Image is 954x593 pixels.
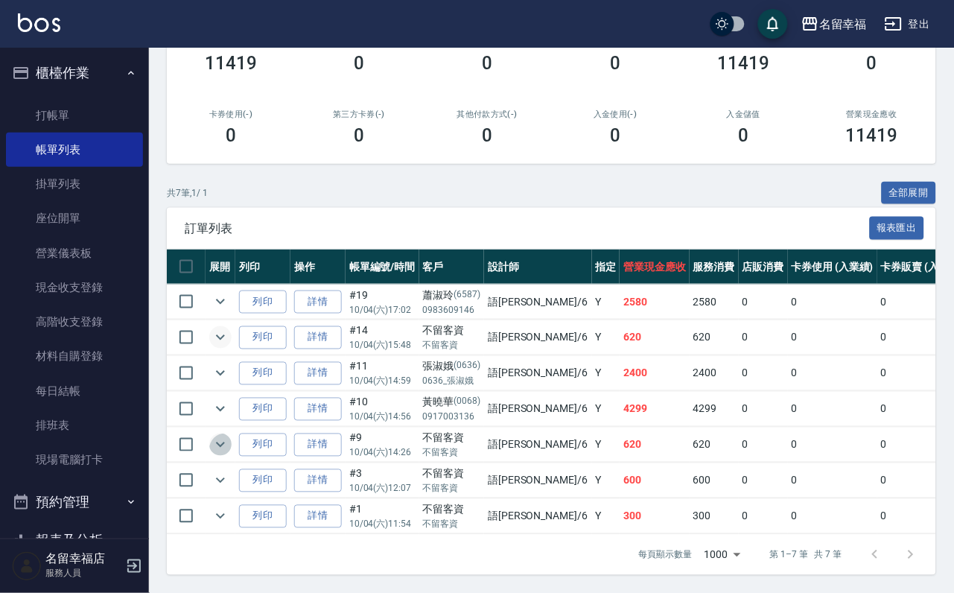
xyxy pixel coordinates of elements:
[346,250,419,285] th: 帳單編號/時間
[882,182,937,205] button: 全部展開
[239,505,287,528] button: 列印
[739,320,788,355] td: 0
[592,356,620,391] td: Y
[870,221,925,235] a: 報表匯出
[620,428,690,463] td: 620
[239,362,287,385] button: 列印
[346,285,419,320] td: #19
[739,125,749,146] h3: 0
[454,359,481,375] p: (0636)
[788,285,878,320] td: 0
[349,303,416,317] p: 10/04 (六) 17:02
[235,250,290,285] th: 列印
[346,463,419,498] td: #3
[6,236,143,270] a: 營業儀表板
[6,133,143,167] a: 帳單列表
[45,552,121,567] h5: 名留幸福店
[879,10,936,38] button: 登出
[354,125,364,146] h3: 0
[6,443,143,477] a: 現場電腦打卡
[209,505,232,527] button: expand row
[349,518,416,531] p: 10/04 (六) 11:54
[592,499,620,534] td: Y
[239,326,287,349] button: 列印
[592,392,620,427] td: Y
[423,431,481,446] div: 不留客資
[346,320,419,355] td: #14
[423,466,481,482] div: 不留客資
[484,463,591,498] td: 語[PERSON_NAME] /6
[484,428,591,463] td: 語[PERSON_NAME] /6
[239,434,287,457] button: 列印
[209,398,232,420] button: expand row
[592,285,620,320] td: Y
[423,410,481,424] p: 0917003136
[788,499,878,534] td: 0
[690,499,739,534] td: 300
[349,375,416,388] p: 10/04 (六) 14:59
[788,428,878,463] td: 0
[239,398,287,421] button: 列印
[294,326,342,349] a: 詳情
[423,375,481,388] p: 0636_張淑娥
[739,250,788,285] th: 店販消費
[620,285,690,320] td: 2580
[209,434,232,456] button: expand row
[167,186,208,200] p: 共 7 筆, 1 / 1
[423,518,481,531] p: 不留客資
[419,250,485,285] th: 客戶
[699,535,746,575] div: 1000
[484,499,591,534] td: 語[PERSON_NAME] /6
[484,356,591,391] td: 語[PERSON_NAME] /6
[423,446,481,460] p: 不留客資
[209,469,232,492] button: expand row
[209,326,232,349] button: expand row
[6,483,143,521] button: 預約管理
[620,499,690,534] td: 300
[6,54,143,92] button: 櫃檯作業
[739,356,788,391] td: 0
[739,463,788,498] td: 0
[484,250,591,285] th: 設計師
[770,548,842,562] p: 第 1–7 筆 共 7 筆
[484,392,591,427] td: 語[PERSON_NAME] /6
[620,392,690,427] td: 4299
[349,482,416,495] p: 10/04 (六) 12:07
[423,395,481,410] div: 黃曉華
[294,291,342,314] a: 詳情
[788,392,878,427] td: 0
[209,362,232,384] button: expand row
[294,469,342,492] a: 詳情
[226,125,236,146] h3: 0
[739,499,788,534] td: 0
[718,53,770,74] h3: 11419
[592,463,620,498] td: Y
[294,434,342,457] a: 詳情
[690,285,739,320] td: 2580
[819,15,867,34] div: 名留幸福
[313,110,405,119] h2: 第三方卡券(-)
[690,392,739,427] td: 4299
[209,291,232,313] button: expand row
[454,288,481,303] p: (6587)
[620,320,690,355] td: 620
[690,428,739,463] td: 620
[569,110,661,119] h2: 入金使用(-)
[349,446,416,460] p: 10/04 (六) 14:26
[826,110,918,119] h2: 營業現金應收
[867,53,877,74] h3: 0
[870,217,925,240] button: 報表匯出
[205,53,257,74] h3: 11419
[6,521,143,560] button: 報表及分析
[423,339,481,352] p: 不留客資
[739,428,788,463] td: 0
[294,362,342,385] a: 詳情
[611,125,621,146] h3: 0
[690,463,739,498] td: 600
[690,320,739,355] td: 620
[290,250,346,285] th: 操作
[788,320,878,355] td: 0
[482,53,492,74] h3: 0
[611,53,621,74] h3: 0
[18,13,60,32] img: Logo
